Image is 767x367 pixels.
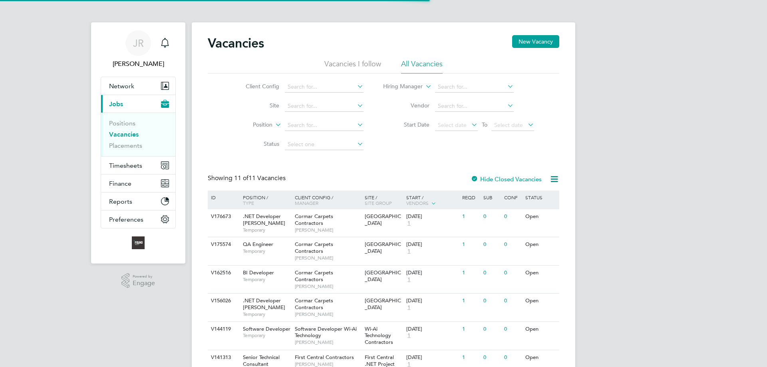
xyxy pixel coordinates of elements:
[295,297,333,311] span: Cormar Carpets Contractors
[295,325,357,339] span: Software Developer Wi-Ai Technology
[363,190,405,210] div: Site /
[243,297,285,311] span: .NET Developer [PERSON_NAME]
[502,209,523,224] div: 0
[109,82,134,90] span: Network
[101,175,175,192] button: Finance
[435,81,514,93] input: Search for...
[243,200,254,206] span: Type
[481,190,502,204] div: Sub
[406,326,458,333] div: [DATE]
[406,241,458,248] div: [DATE]
[243,248,291,254] span: Temporary
[460,350,481,365] div: 1
[209,322,237,337] div: V144119
[471,175,542,183] label: Hide Closed Vacancies
[285,120,364,131] input: Search for...
[523,322,558,337] div: Open
[365,200,392,206] span: Site Group
[243,227,291,233] span: Temporary
[406,248,411,255] span: 1
[435,101,514,112] input: Search for...
[406,304,411,311] span: 1
[406,270,458,276] div: [DATE]
[132,236,145,249] img: foundtalent-logo-retina.png
[295,283,361,290] span: [PERSON_NAME]
[481,209,502,224] div: 0
[406,298,458,304] div: [DATE]
[365,325,393,346] span: Wi-Ai Technology Contractors
[295,339,361,345] span: [PERSON_NAME]
[502,190,523,204] div: Conf
[295,311,361,317] span: [PERSON_NAME]
[460,190,481,204] div: Reqd
[295,269,333,283] span: Cormar Carpets Contractors
[494,121,523,129] span: Select date
[502,322,523,337] div: 0
[406,213,458,220] div: [DATE]
[101,236,176,249] a: Go to home page
[285,81,364,93] input: Search for...
[208,174,287,183] div: Showing
[406,276,411,283] span: 1
[460,266,481,280] div: 1
[101,59,176,69] span: James Rogers
[295,354,354,361] span: First Central Contractors
[406,220,411,227] span: 1
[243,213,285,226] span: .NET Developer [PERSON_NAME]
[295,227,361,233] span: [PERSON_NAME]
[365,241,401,254] span: [GEOGRAPHIC_DATA]
[502,294,523,308] div: 0
[377,83,423,91] label: Hiring Manager
[101,95,175,113] button: Jobs
[133,280,155,287] span: Engage
[208,35,264,51] h2: Vacancies
[406,332,411,339] span: 1
[481,237,502,252] div: 0
[285,139,364,150] input: Select one
[285,101,364,112] input: Search for...
[101,77,175,95] button: Network
[481,266,502,280] div: 0
[438,121,467,129] span: Select date
[101,210,175,228] button: Preferences
[133,273,155,280] span: Powered by
[109,131,139,138] a: Vacancies
[401,59,443,73] li: All Vacancies
[109,216,143,223] span: Preferences
[209,266,237,280] div: V162516
[365,269,401,283] span: [GEOGRAPHIC_DATA]
[523,237,558,252] div: Open
[101,113,175,156] div: Jobs
[243,325,290,332] span: Software Developer
[233,83,279,90] label: Client Config
[502,237,523,252] div: 0
[460,237,481,252] div: 1
[295,213,333,226] span: Cormar Carpets Contractors
[502,350,523,365] div: 0
[523,266,558,280] div: Open
[383,121,429,128] label: Start Date
[523,190,558,204] div: Status
[295,241,333,254] span: Cormar Carpets Contractors
[109,142,142,149] a: Placements
[243,241,273,248] span: QA Engineer
[209,350,237,365] div: V141313
[227,121,272,129] label: Position
[512,35,559,48] button: New Vacancy
[237,190,293,210] div: Position /
[234,174,248,182] span: 11 of
[109,162,142,169] span: Timesheets
[209,209,237,224] div: V176673
[481,294,502,308] div: 0
[481,322,502,337] div: 0
[502,266,523,280] div: 0
[365,213,401,226] span: [GEOGRAPHIC_DATA]
[324,59,381,73] li: Vacancies I follow
[243,276,291,283] span: Temporary
[295,200,318,206] span: Manager
[101,30,176,69] a: JR[PERSON_NAME]
[365,297,401,311] span: [GEOGRAPHIC_DATA]
[209,237,237,252] div: V175574
[460,322,481,337] div: 1
[209,190,237,204] div: ID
